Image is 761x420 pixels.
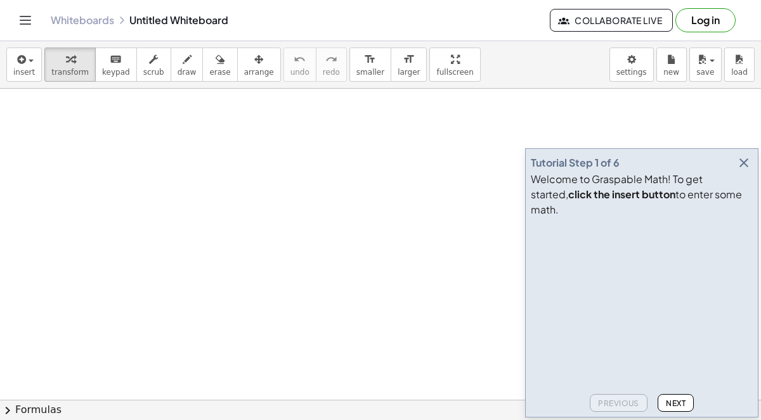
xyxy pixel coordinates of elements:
button: Next [658,394,694,412]
button: format_sizesmaller [349,48,391,82]
button: undoundo [283,48,316,82]
span: scrub [143,68,164,77]
button: Collaborate Live [550,9,673,32]
button: new [656,48,687,82]
i: redo [325,52,337,67]
span: insert [13,68,35,77]
button: Toggle navigation [15,10,36,30]
span: load [731,68,748,77]
span: Collaborate Live [561,15,662,26]
button: save [689,48,722,82]
i: undo [294,52,306,67]
span: draw [178,68,197,77]
span: settings [616,68,647,77]
button: erase [202,48,237,82]
button: load [724,48,755,82]
button: transform [44,48,96,82]
i: format_size [364,52,376,67]
span: undo [290,68,309,77]
span: erase [209,68,230,77]
span: Next [666,398,686,408]
b: click the insert button [568,188,675,201]
span: new [663,68,679,77]
button: settings [609,48,654,82]
div: Tutorial Step 1 of 6 [531,155,620,170]
span: redo [323,68,340,77]
button: Log in [675,8,736,32]
span: arrange [244,68,274,77]
button: redoredo [316,48,347,82]
button: insert [6,48,42,82]
button: draw [171,48,204,82]
span: fullscreen [436,68,473,77]
a: Whiteboards [51,14,114,27]
button: arrange [237,48,281,82]
i: keyboard [110,52,122,67]
span: smaller [356,68,384,77]
button: scrub [136,48,171,82]
span: save [696,68,714,77]
span: transform [51,68,89,77]
button: keyboardkeypad [95,48,137,82]
button: format_sizelarger [391,48,427,82]
div: Welcome to Graspable Math! To get started, to enter some math. [531,172,753,217]
span: larger [398,68,420,77]
button: fullscreen [429,48,480,82]
i: format_size [403,52,415,67]
span: keypad [102,68,130,77]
